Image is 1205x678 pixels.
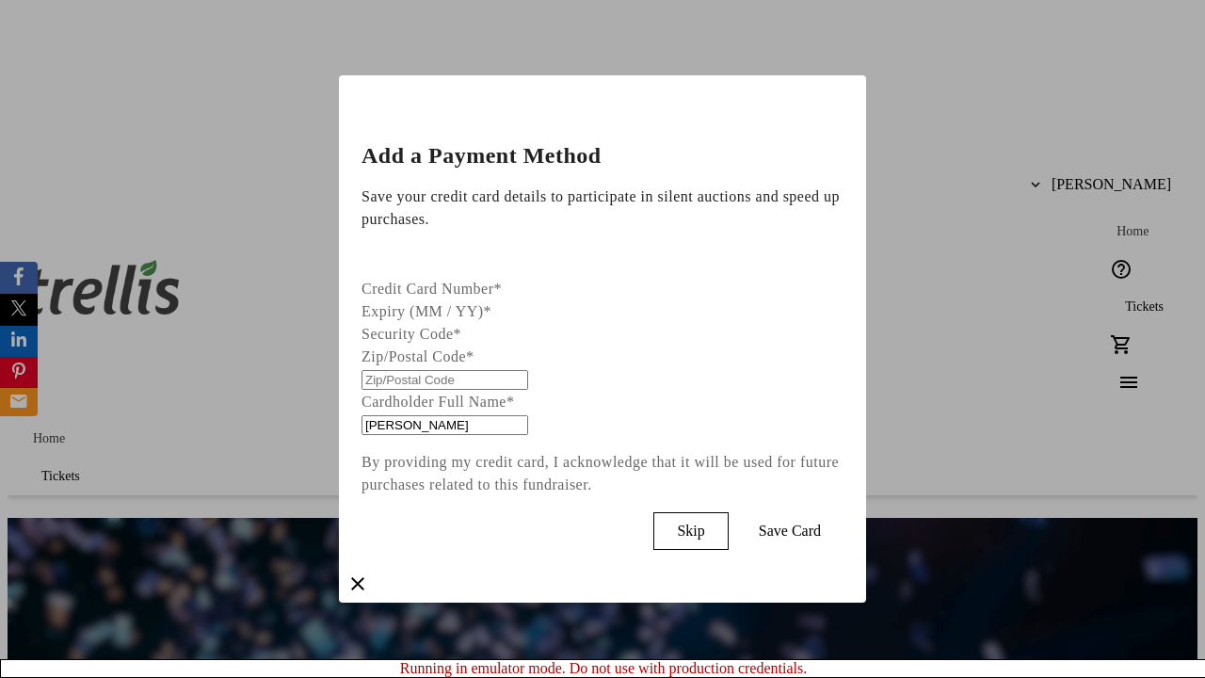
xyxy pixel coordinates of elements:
h2: Add a Payment Method [361,144,843,167]
button: close [339,565,377,603]
span: Save Card [759,523,821,540]
label: Security Code* [361,326,461,342]
p: Save your credit card details to participate in silent auctions and speed up purchases. [361,186,843,231]
button: Save Card [736,512,843,550]
input: Zip/Postal Code [361,370,528,390]
input: Card Holder Name [361,415,528,435]
label: Credit Card Number* [361,281,502,297]
label: Cardholder Full Name* [361,394,514,410]
button: Skip [653,512,728,550]
p: By providing my credit card, I acknowledge that it will be used for future purchases related to t... [361,451,843,496]
label: Expiry (MM / YY)* [361,303,491,319]
label: Zip/Postal Code* [361,348,474,364]
span: Skip [677,523,704,540]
